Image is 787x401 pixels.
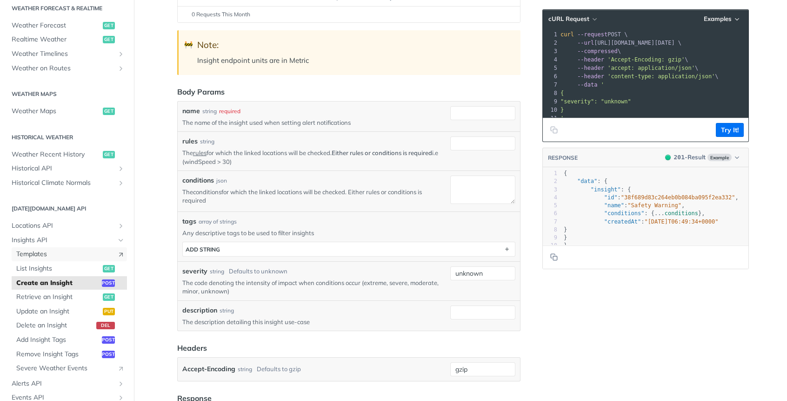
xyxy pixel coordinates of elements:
label: Accept-Encoding [182,362,235,376]
a: Insights APIHide subpages for Insights API [7,233,127,247]
span: [URL][DOMAIN_NAME][DATE] \ [560,40,681,46]
button: RESPONSE [547,153,578,163]
span: "Safety Warning" [627,202,681,209]
div: - Result [674,153,706,162]
button: Show subpages for Historical Climate Normals [117,179,125,187]
span: del [96,322,115,329]
a: Weather Recent Historyget [7,148,127,162]
div: Defaults to gzip [257,362,301,376]
label: name [182,106,200,116]
span: Weather Timelines [12,49,115,59]
div: ADD string [186,246,220,253]
button: Hide subpages for Insights API [117,237,125,244]
a: rules [193,149,207,156]
button: Show subpages for Alerts API [117,380,125,387]
button: Try It! [716,123,744,137]
span: cURL Request [548,15,589,23]
span: get [103,36,115,43]
a: Delete an Insightdel [12,319,127,333]
span: 'Accept-Encoding: gzip' [607,56,685,63]
div: 10 [543,242,557,250]
a: Weather on RoutesShow subpages for Weather on Routes [7,61,127,75]
span: \ [560,65,698,71]
span: Alerts API [12,379,115,388]
div: string [220,306,234,315]
div: 10 [543,106,559,114]
label: conditions [182,176,214,185]
span: --compressed [577,48,618,54]
h2: Weather Maps [7,90,127,98]
span: --url [577,40,594,46]
div: 7 [543,81,559,89]
span: "insight" [591,186,621,193]
span: Severe Weather Events [16,364,113,373]
span: Weather on Routes [12,64,115,73]
div: Body Params [177,86,225,97]
div: 9 [543,97,559,106]
a: Severe Weather EventsLink [12,361,127,375]
span: : [564,218,718,225]
div: string [202,107,217,116]
span: "name" [604,202,624,209]
span: Examples [704,15,732,23]
button: Copy to clipboard [547,123,560,137]
div: 3 [543,47,559,55]
a: Create an Insightpost [12,276,127,290]
span: Insights API [12,236,115,245]
span: --data [577,82,597,88]
p: Any descriptive tags to be used to filter insights [182,229,515,237]
span: Example [707,154,732,161]
h2: [DATE][DOMAIN_NAME] API [7,204,127,213]
span: post [102,336,115,344]
div: 6 [543,210,557,217]
a: Alerts APIShow subpages for Alerts API [7,377,127,391]
span: 'accept: application/json' [607,65,695,71]
p: The for which the linked locations will be checked. Either rules or conditions is required [182,188,447,204]
span: : { [564,178,607,184]
span: Historical Climate Normals [12,178,115,188]
span: "conditions" [604,210,645,217]
i: Link [117,251,125,258]
span: } [564,242,567,249]
span: : , [564,194,739,201]
span: Realtime Weather [12,35,100,44]
p: The name of the insight used when setting alert notifications [182,118,447,127]
span: post [102,351,115,358]
span: 201 [674,154,685,161]
button: Show subpages for Locations API [117,222,125,230]
div: 7 [543,218,557,226]
div: 8 [543,226,557,234]
p: Insight endpoint units are in Metric [197,55,511,66]
a: Update an Insightput [12,305,127,319]
div: 5 [543,202,557,210]
span: conditions [665,210,698,217]
div: 4 [543,55,559,64]
div: 4 [543,194,557,202]
div: Note: [197,40,511,50]
span: } [564,234,567,241]
span: 0 Requests This Month [192,10,250,19]
span: \ [560,73,719,80]
div: Headers [177,342,207,353]
i: Link [117,365,125,372]
span: : { }, [564,210,705,217]
span: "[DATE]T06:49:34+0000" [644,218,718,225]
a: Locations APIShow subpages for Locations API [7,219,127,233]
button: 201201-ResultExample [660,153,744,162]
a: TemplatesLink [12,247,127,261]
a: Retrieve an Insightget [12,290,127,304]
span: "id" [604,194,618,201]
span: Create an Insight [16,279,100,288]
h2: Historical Weather [7,133,127,142]
div: 5 [543,64,559,72]
div: 3 [543,186,557,194]
span: 🚧 [184,40,193,50]
span: : , [564,202,685,209]
a: Historical Climate NormalsShow subpages for Historical Climate Normals [7,176,127,190]
p: The code denoting the intensity of impact when conditions occur (extreme, severe, moderate, minor... [182,279,447,295]
span: Historical API [12,164,115,173]
span: Templates [16,250,113,259]
div: 1 [543,170,557,177]
a: Weather Mapsget [7,104,127,118]
span: post [102,279,115,287]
